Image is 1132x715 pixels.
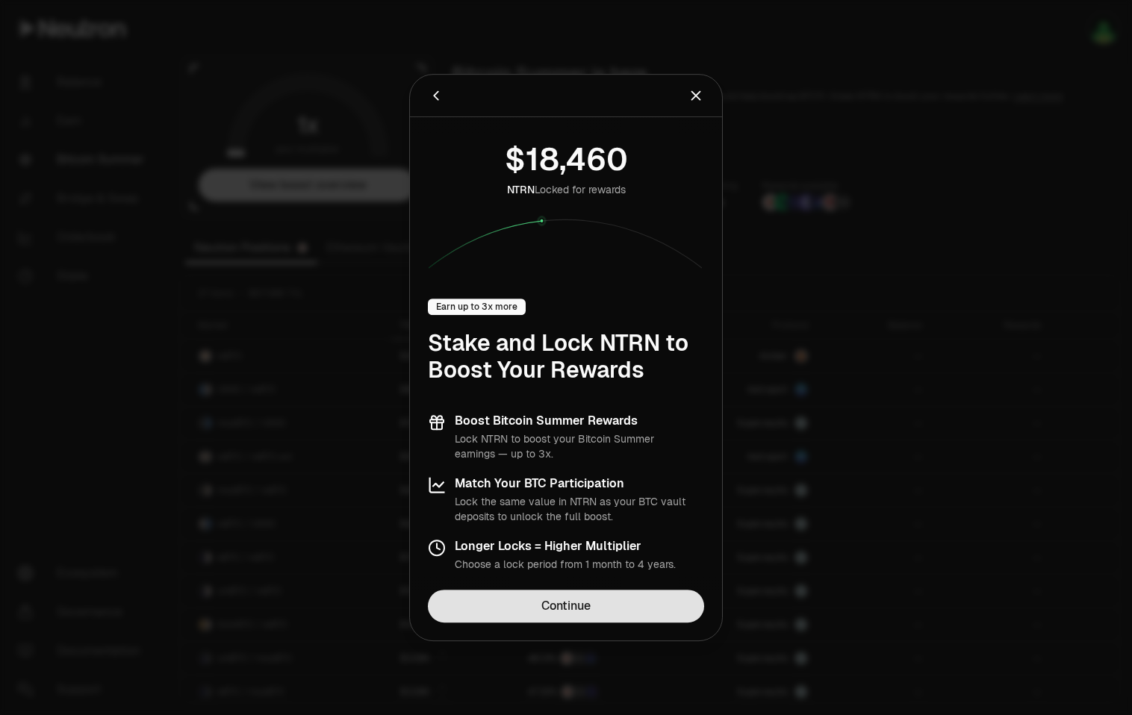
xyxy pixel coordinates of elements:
h3: Longer Locks = Higher Multiplier [455,539,676,554]
h3: Match Your BTC Participation [455,476,704,491]
button: Back [428,85,444,106]
h3: Boost Bitcoin Summer Rewards [455,413,704,428]
span: NTRN [507,183,535,196]
p: Choose a lock period from 1 month to 4 years. [455,557,676,572]
button: Close [688,85,704,106]
h1: Stake and Lock NTRN to Boost Your Rewards [428,330,704,384]
div: Earn up to 3x more [428,299,526,315]
div: Locked for rewards [507,182,626,197]
p: Lock NTRN to boost your Bitcoin Summer earnings — up to 3x. [455,431,704,461]
p: Lock the same value in NTRN as your BTC vault deposits to unlock the full boost. [455,494,704,524]
a: Continue [428,590,704,622]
